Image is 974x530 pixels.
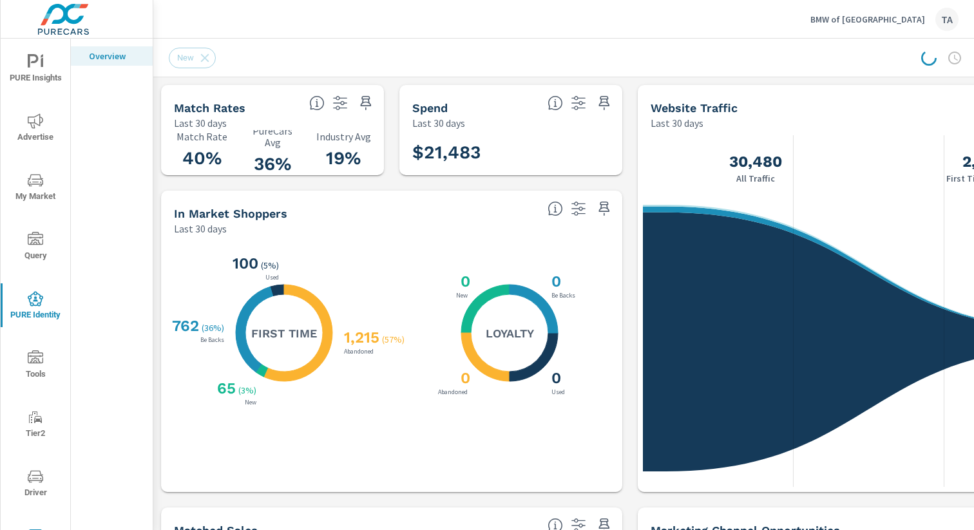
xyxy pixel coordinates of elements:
[412,101,448,115] h5: Spend
[412,115,465,131] p: Last 30 days
[435,389,470,395] p: Abandoned
[71,46,153,66] div: Overview
[458,272,470,290] h3: 0
[651,115,703,131] p: Last 30 days
[245,125,300,148] p: PureCars Avg
[341,348,376,355] p: Abandoned
[5,232,66,263] span: Query
[174,115,227,131] p: Last 30 days
[230,254,258,272] h3: 100
[242,399,259,406] p: New
[251,326,317,341] h5: First Time
[549,272,561,290] h3: 0
[198,337,227,343] p: Be Backs
[935,8,959,31] div: TA
[5,54,66,86] span: PURE Insights
[316,131,371,142] p: Industry Avg
[412,142,481,164] h3: $21,483
[202,322,227,334] p: ( 36% )
[341,328,379,346] h3: 1,215
[174,207,287,220] h5: In Market Shoppers
[89,50,142,62] p: Overview
[549,369,561,387] h3: 0
[382,334,407,345] p: ( 57% )
[309,95,325,111] span: Match rate: % of Identifiable Traffic. Pure Identity avg: Avg match rate of all PURE Identity cus...
[261,260,282,271] p: ( 5% )
[548,201,563,216] span: Loyalty: Matched has purchased from the dealership before and has exhibited a preference through ...
[245,153,300,175] h3: 36%
[174,131,229,142] p: Match Rate
[5,291,66,323] span: PURE Identity
[169,317,199,335] h3: 762
[458,369,470,387] h3: 0
[486,326,534,341] h5: Loyalty
[356,93,376,113] span: Save this to your personalized report
[594,198,615,219] span: Save this to your personalized report
[263,274,282,281] p: Used
[549,292,578,299] p: Be Backs
[215,379,236,397] h3: 65
[5,350,66,382] span: Tools
[5,173,66,204] span: My Market
[454,292,470,299] p: New
[810,14,925,25] p: BMW of [GEOGRAPHIC_DATA]
[651,101,738,115] h5: Website Traffic
[316,147,371,169] h3: 19%
[174,221,227,236] p: Last 30 days
[5,113,66,145] span: Advertise
[549,389,568,395] p: Used
[174,101,245,115] h5: Match Rates
[5,410,66,441] span: Tier2
[174,147,229,169] h3: 40%
[5,469,66,500] span: Driver
[238,384,259,396] p: ( 3% )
